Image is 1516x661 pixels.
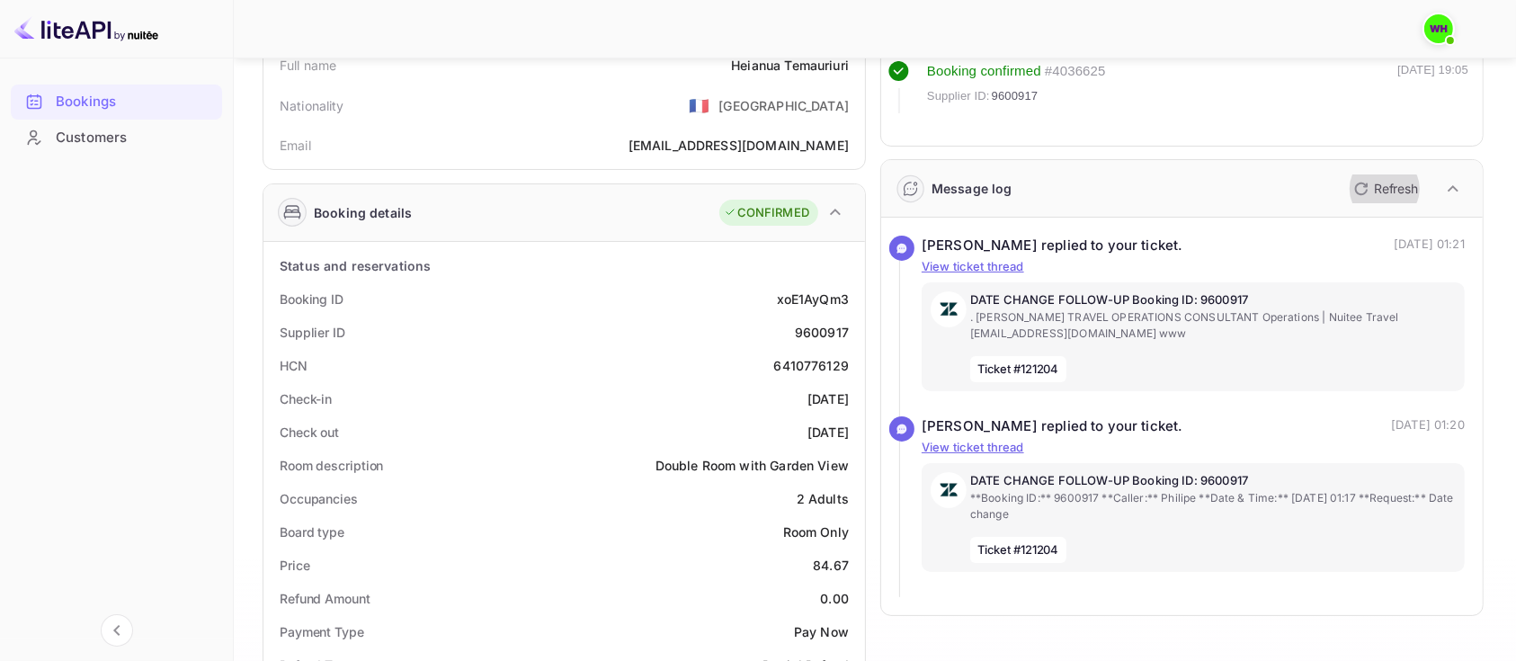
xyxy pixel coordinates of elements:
[280,136,311,155] div: Email
[794,622,849,641] div: Pay Now
[927,87,990,105] span: Supplier ID:
[11,85,222,118] a: Bookings
[280,56,336,75] div: Full name
[1424,14,1453,43] img: walid harrass
[56,128,213,148] div: Customers
[922,258,1465,276] p: View ticket thread
[1394,236,1465,256] p: [DATE] 01:21
[807,423,849,442] div: [DATE]
[813,556,849,575] div: 84.67
[11,85,222,120] div: Bookings
[280,622,364,641] div: Payment Type
[932,179,1012,198] div: Message log
[1397,61,1468,113] div: [DATE] 19:05
[797,489,849,508] div: 2 Adults
[795,323,849,342] div: 9600917
[689,89,709,121] span: United States
[922,439,1465,457] p: View ticket thread
[280,290,343,308] div: Booking ID
[280,256,431,275] div: Status and reservations
[280,323,345,342] div: Supplier ID
[629,136,849,155] div: [EMAIL_ADDRESS][DOMAIN_NAME]
[280,589,370,608] div: Refund Amount
[14,14,158,43] img: LiteAPI logo
[731,56,849,75] div: Heianua Temauriuri
[11,121,222,154] a: Customers
[992,87,1039,105] span: 9600917
[970,472,1456,490] p: DATE CHANGE FOLLOW-UP Booking ID: 9600917
[280,456,383,475] div: Room description
[280,96,344,115] div: Nationality
[280,389,332,408] div: Check-in
[1391,416,1465,437] p: [DATE] 01:20
[777,290,849,308] div: xoE1AyQm3
[1045,61,1106,82] div: # 4036625
[1343,174,1425,203] button: Refresh
[280,356,308,375] div: HCN
[101,614,133,647] button: Collapse navigation
[774,356,850,375] div: 6410776129
[783,523,849,541] div: Room Only
[280,523,344,541] div: Board type
[970,291,1456,309] p: DATE CHANGE FOLLOW-UP Booking ID: 9600917
[931,291,967,327] img: AwvSTEc2VUhQAAAAAElFTkSuQmCC
[724,204,809,222] div: CONFIRMED
[1374,179,1418,198] p: Refresh
[927,61,1041,82] div: Booking confirmed
[655,456,849,475] div: Double Room with Garden View
[280,423,339,442] div: Check out
[931,472,967,508] img: AwvSTEc2VUhQAAAAAElFTkSuQmCC
[807,389,849,408] div: [DATE]
[280,556,310,575] div: Price
[970,537,1066,564] span: Ticket #121204
[56,92,213,112] div: Bookings
[922,416,1183,437] div: [PERSON_NAME] replied to your ticket.
[970,490,1456,523] p: **Booking ID:** 9600917 **Caller:** Philipe **Date & Time:** [DATE] 01:17 **Request:** Date change
[970,309,1456,342] p: . [PERSON_NAME] TRAVEL OPERATIONS CONSULTANT Operations | Nuitee Travel [EMAIL_ADDRESS][DOMAIN_NA...
[280,489,358,508] div: Occupancies
[970,356,1066,383] span: Ticket #121204
[820,589,849,608] div: 0.00
[314,203,412,222] div: Booking details
[718,96,849,115] div: [GEOGRAPHIC_DATA]
[11,121,222,156] div: Customers
[922,236,1183,256] div: [PERSON_NAME] replied to your ticket.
